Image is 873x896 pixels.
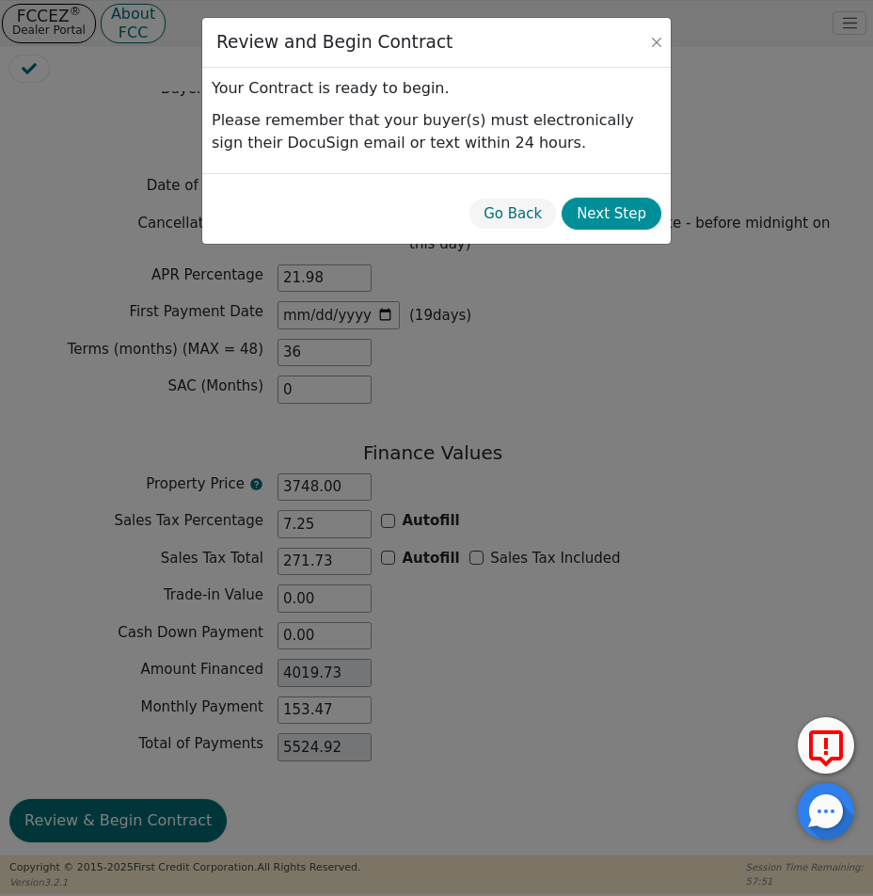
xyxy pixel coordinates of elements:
[798,717,854,774] button: Report Error to FCC
[647,33,666,52] button: Close
[562,198,661,231] button: Next Step
[212,77,661,100] p: Your Contract is ready to begin.
[216,32,452,53] h3: Review and Begin Contract
[212,109,661,154] p: Please remember that your buyer(s) must electronically sign their DocuSign email or text within 2...
[468,198,557,231] button: Go Back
